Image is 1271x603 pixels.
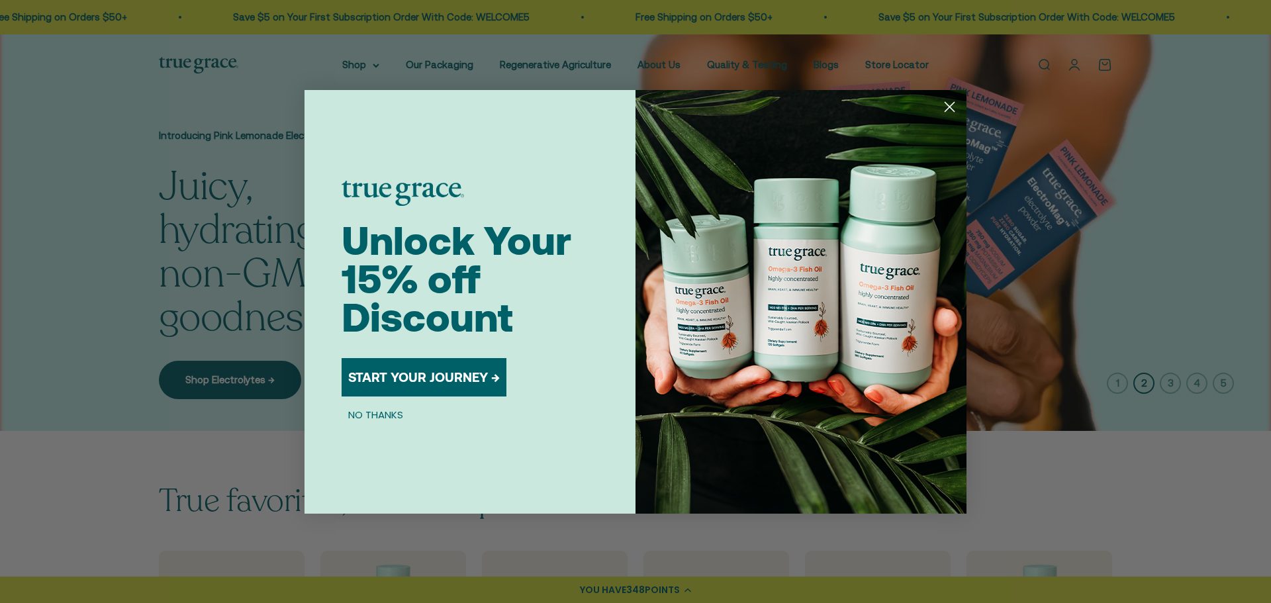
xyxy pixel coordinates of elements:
img: 098727d5-50f8-4f9b-9554-844bb8da1403.jpeg [635,90,966,514]
img: logo placeholder [342,181,464,206]
button: NO THANKS [342,407,410,423]
button: START YOUR JOURNEY → [342,358,506,396]
button: Close dialog [938,95,961,118]
span: Unlock Your 15% off Discount [342,218,571,340]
